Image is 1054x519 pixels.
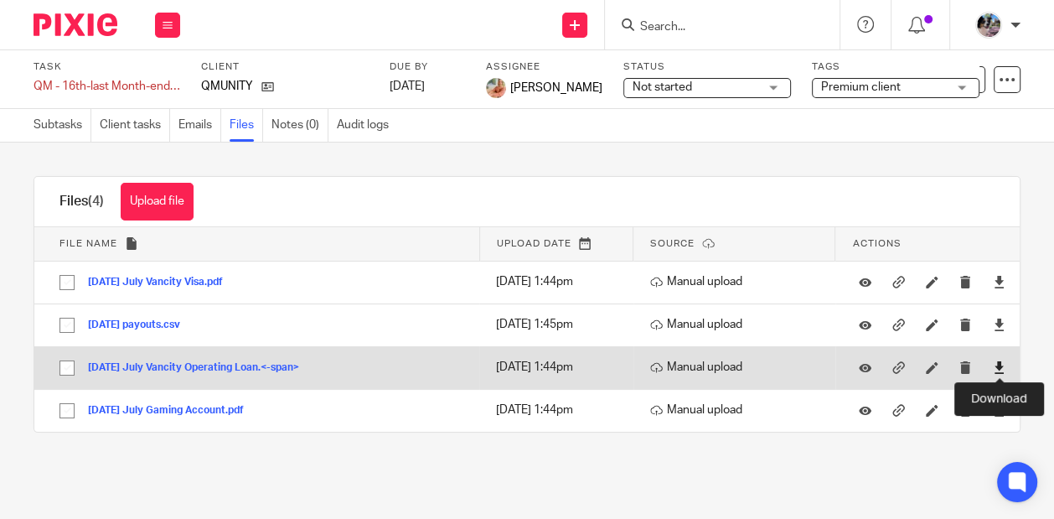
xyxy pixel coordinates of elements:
span: Premium client [821,81,901,93]
p: Manual upload [650,273,827,290]
span: [DATE] [390,80,425,92]
button: [DATE] July Gaming Account.pdf [88,405,256,417]
label: Task [34,60,180,74]
input: Select [51,395,83,427]
p: QMUNITY [201,78,253,95]
p: [DATE] 1:44pm [496,273,624,290]
a: Files [230,109,263,142]
input: Select [51,352,83,384]
label: Status [623,60,791,74]
img: Pixie [34,13,117,36]
span: [PERSON_NAME] [510,80,602,96]
button: Upload file [121,183,194,221]
img: Screen%20Shot%202020-06-25%20at%209.49.30%20AM.png [975,12,1002,39]
button: [DATE] payouts.csv [88,319,193,331]
label: Due by [390,60,465,74]
label: Client [201,60,369,74]
span: Not started [633,81,692,93]
label: Assignee [486,60,602,74]
a: Emails [178,109,221,142]
a: Client tasks [100,109,170,142]
input: Select [51,267,83,298]
p: [DATE] 1:44pm [496,402,624,418]
span: Source [650,239,695,248]
button: [DATE] July Vancity Visa.pdf [88,277,235,288]
input: Search [638,20,789,35]
h1: Files [59,193,104,210]
img: MIC.jpg [486,78,506,98]
p: Manual upload [650,316,827,333]
span: Actions [852,239,901,248]
a: Download [993,402,1005,418]
a: Subtasks [34,109,91,142]
span: File name [59,239,117,248]
p: [DATE] 1:45pm [496,316,624,333]
a: Notes (0) [271,109,328,142]
a: Audit logs [337,109,397,142]
label: Tags [812,60,979,74]
p: [DATE] 1:44pm [496,359,624,376]
input: Select [51,309,83,341]
p: Manual upload [650,402,827,418]
a: Download [993,316,1005,333]
div: QM - 16th-last Month-end Bookkeeping - July [34,78,180,95]
p: Manual upload [650,359,827,376]
button: [DATE] July Vancity Operating Loan.<-span> [88,362,312,374]
a: Download [993,359,1005,376]
span: (4) [88,195,104,208]
span: Upload date [497,239,571,248]
a: Download [993,273,1005,290]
